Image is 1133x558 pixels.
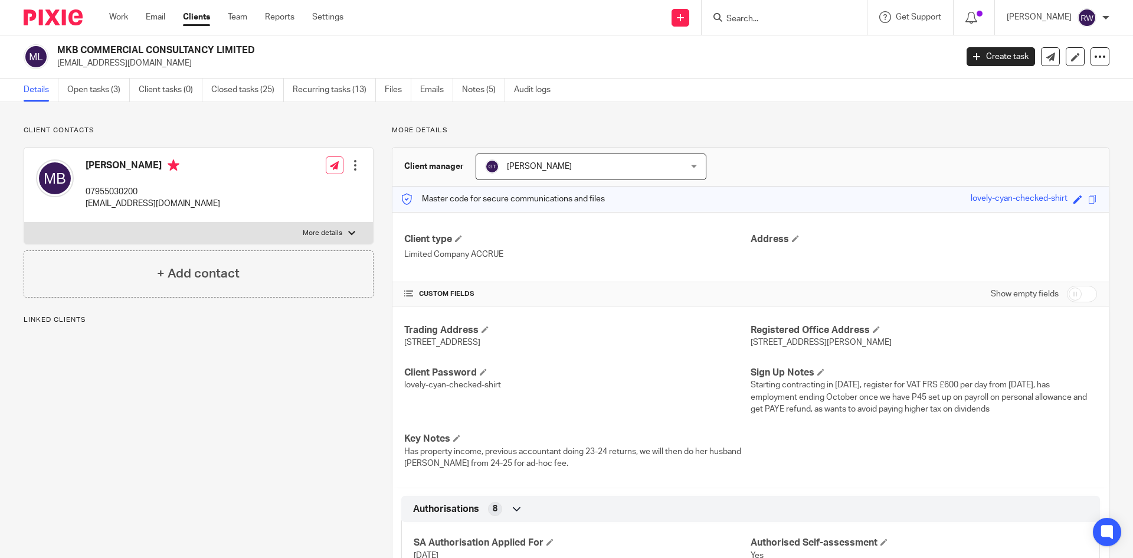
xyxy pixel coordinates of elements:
h4: Key Notes [404,433,751,445]
span: lovely-cyan-checked-shirt [404,381,501,389]
a: Clients [183,11,210,23]
h3: Client manager [404,161,464,172]
a: Files [385,79,411,102]
i: Primary [168,159,179,171]
span: [STREET_ADDRESS][PERSON_NAME] [751,338,892,347]
img: svg%3E [485,159,499,174]
a: Settings [312,11,343,23]
a: Notes (5) [462,79,505,102]
span: Has property income, previous accountant doing 23-24 returns, we will then do her husband [PERSON... [404,448,741,468]
a: Recurring tasks (13) [293,79,376,102]
h4: Trading Address [404,324,751,337]
a: Create task [967,47,1035,66]
label: Show empty fields [991,288,1059,300]
img: svg%3E [24,44,48,69]
img: Pixie [24,9,83,25]
a: Client tasks (0) [139,79,202,102]
p: [PERSON_NAME] [1007,11,1072,23]
p: Limited Company ACCRUE [404,249,751,260]
p: Linked clients [24,315,374,325]
p: Client contacts [24,126,374,135]
h4: + Add contact [157,265,240,283]
p: 07955030200 [86,186,220,198]
p: More details [392,126,1109,135]
h4: SA Authorisation Applied For [414,537,751,549]
span: 8 [493,503,497,515]
a: Closed tasks (25) [211,79,284,102]
img: svg%3E [1078,8,1096,27]
span: Get Support [896,13,941,21]
h4: [PERSON_NAME] [86,159,220,174]
a: Audit logs [514,79,559,102]
a: Reports [265,11,294,23]
p: Master code for secure communications and files [401,193,605,205]
p: [EMAIL_ADDRESS][DOMAIN_NAME] [57,57,949,69]
span: Authorisations [413,503,479,515]
h4: Client type [404,233,751,246]
p: More details [303,229,342,238]
a: Work [109,11,128,23]
h4: Sign Up Notes [751,367,1097,379]
h4: CUSTOM FIELDS [404,289,751,299]
span: [STREET_ADDRESS] [404,338,480,347]
h4: Registered Office Address [751,324,1097,337]
img: svg%3E [36,159,74,197]
input: Search [725,14,831,25]
span: [PERSON_NAME] [507,162,572,171]
h4: Address [751,233,1097,246]
span: Starting contracting in [DATE], register for VAT FRS £600 per day from [DATE], has employment end... [751,381,1087,413]
a: Details [24,79,58,102]
a: Email [146,11,165,23]
p: [EMAIL_ADDRESS][DOMAIN_NAME] [86,198,220,210]
h4: Client Password [404,367,751,379]
a: Emails [420,79,453,102]
h2: MKB COMMERCIAL CONSULTANCY LIMITED [57,44,771,57]
div: lovely-cyan-checked-shirt [971,192,1067,206]
h4: Authorised Self-assessment [751,537,1088,549]
a: Team [228,11,247,23]
a: Open tasks (3) [67,79,130,102]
